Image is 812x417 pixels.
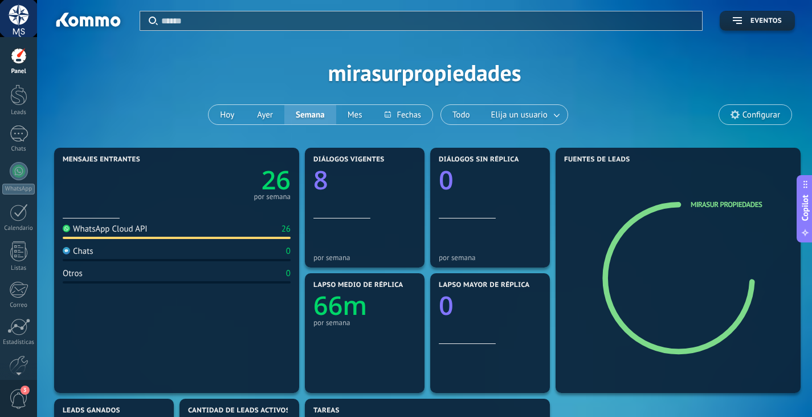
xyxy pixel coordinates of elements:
div: Correo [2,302,35,309]
div: por semana [313,253,416,262]
div: 0 [286,246,291,257]
span: Diálogos sin réplica [439,156,519,164]
span: Copilot [799,195,811,221]
a: 26 [177,163,291,197]
span: Leads ganados [63,407,120,415]
span: Lapso medio de réplica [313,281,403,289]
span: 3 [21,386,30,395]
div: Calendario [2,225,35,232]
text: 8 [313,163,328,197]
button: Ayer [246,105,284,124]
div: 26 [281,224,291,234]
span: Configurar [742,110,780,120]
div: Panel [2,68,35,75]
text: 66m [313,288,367,323]
div: WhatsApp Cloud API [63,224,148,234]
div: Chats [63,246,93,257]
text: 0 [439,163,454,197]
span: Cantidad de leads activos [188,407,290,415]
div: por semana [439,253,541,262]
div: WhatsApp [2,184,35,195]
div: Leads [2,109,35,116]
text: 26 [262,163,291,197]
button: Semana [284,105,336,124]
img: Chats [63,247,70,254]
button: Hoy [209,105,246,124]
div: Chats [2,145,35,153]
span: Fuentes de leads [564,156,630,164]
span: Elija un usuario [489,107,550,123]
span: Tareas [313,407,340,415]
span: Lapso mayor de réplica [439,281,529,289]
button: Todo [441,105,482,124]
div: por semana [254,194,291,200]
div: 0 [286,268,291,279]
div: Otros [63,268,83,279]
a: Mirasur Propiedades [691,200,762,209]
text: 0 [439,288,454,323]
span: Eventos [750,17,782,25]
img: WhatsApp Cloud API [63,225,70,232]
div: Listas [2,265,35,272]
span: Mensajes entrantes [63,156,140,164]
div: por semana [313,318,416,327]
span: Diálogos vigentes [313,156,385,164]
div: Estadísticas [2,339,35,346]
button: Mes [336,105,374,124]
button: Fechas [373,105,432,124]
button: Eventos [720,11,795,31]
button: Elija un usuario [482,105,568,124]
